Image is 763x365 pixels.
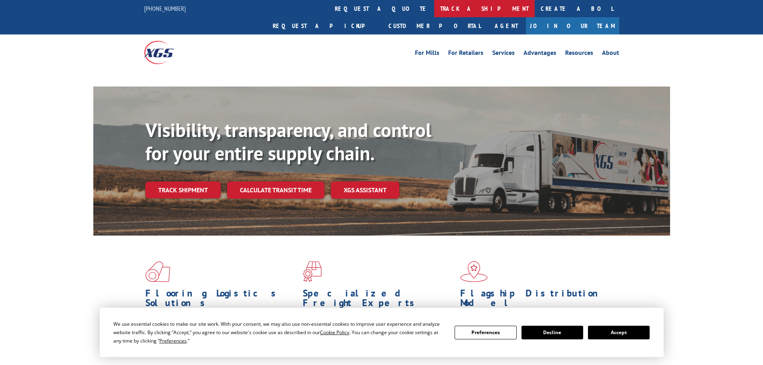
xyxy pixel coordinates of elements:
[455,326,516,339] button: Preferences
[521,326,583,339] button: Decline
[588,326,650,339] button: Accept
[303,288,454,312] h1: Specialized Freight Experts
[145,261,170,282] img: xgs-icon-total-supply-chain-intelligence-red
[267,17,383,34] a: Request a pickup
[320,329,349,336] span: Cookie Policy
[460,261,488,282] img: xgs-icon-flagship-distribution-model-red
[331,181,399,199] a: XGS ASSISTANT
[100,308,664,357] div: Cookie Consent Prompt
[145,117,431,165] b: Visibility, transparency, and control for your entire supply chain.
[227,181,324,199] a: Calculate transit time
[460,288,612,312] h1: Flagship Distribution Model
[383,17,487,34] a: Customer Portal
[145,181,221,198] a: Track shipment
[565,50,593,58] a: Resources
[526,17,619,34] a: Join Our Team
[145,288,297,312] h1: Flooring Logistics Solutions
[144,4,186,12] a: [PHONE_NUMBER]
[523,50,556,58] a: Advantages
[303,261,322,282] img: xgs-icon-focused-on-flooring-red
[415,50,439,58] a: For Mills
[113,320,445,345] div: We use essential cookies to make our site work. With your consent, we may also use non-essential ...
[492,50,515,58] a: Services
[602,50,619,58] a: About
[487,17,526,34] a: Agent
[159,337,187,344] span: Preferences
[448,50,483,58] a: For Retailers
